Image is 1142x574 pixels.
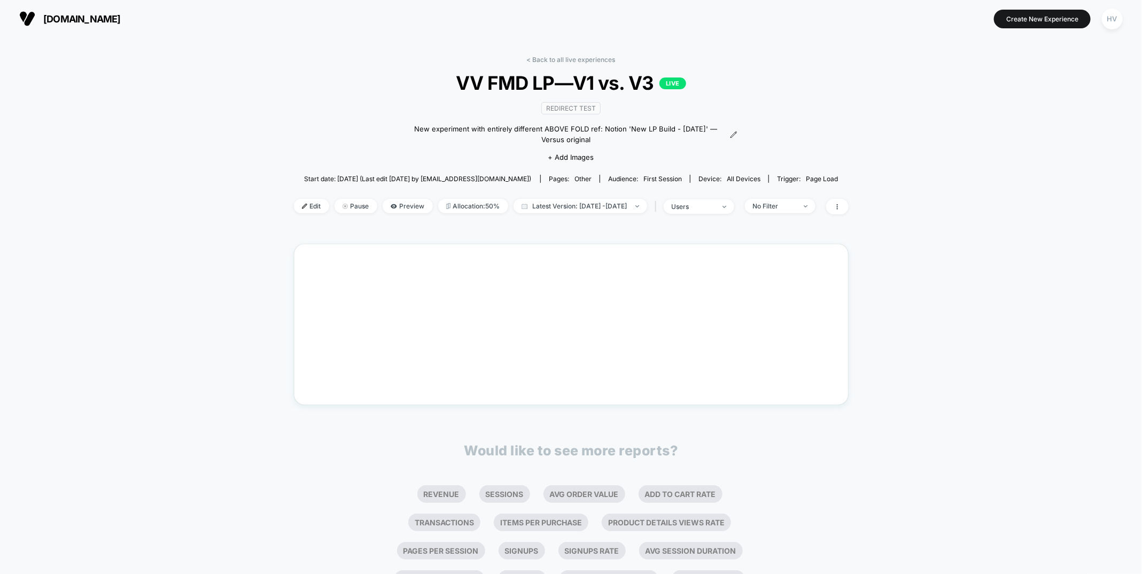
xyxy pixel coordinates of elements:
[514,199,647,213] span: Latest Version: [DATE] - [DATE]
[1102,9,1123,29] div: HV
[1099,8,1126,30] button: HV
[753,202,796,210] div: No Filter
[643,175,682,183] span: First Session
[994,10,1091,28] button: Create New Experience
[659,77,686,89] p: LIVE
[397,542,485,560] li: Pages Per Session
[405,124,727,145] span: New experiment with entirely different ABOVE FOLD ref: Notion 'New LP Build - [DATE]' — Versus or...
[804,205,807,207] img: end
[408,514,480,531] li: Transactions
[541,102,601,114] span: Redirect Test
[438,199,508,213] span: Allocation: 50%
[549,175,592,183] div: Pages:
[479,485,530,503] li: Sessions
[672,203,714,211] div: users
[499,542,545,560] li: Signups
[16,10,124,27] button: [DOMAIN_NAME]
[494,514,588,531] li: Items Per Purchase
[543,485,625,503] li: Avg Order Value
[417,485,466,503] li: Revenue
[19,11,35,27] img: Visually logo
[639,542,743,560] li: Avg Session Duration
[548,153,594,161] span: + Add Images
[652,199,664,214] span: |
[527,56,616,64] a: < Back to all live experiences
[302,204,307,209] img: edit
[464,443,678,459] p: Would like to see more reports?
[574,175,592,183] span: other
[639,485,723,503] li: Add To Cart Rate
[522,204,527,209] img: calendar
[777,175,838,183] div: Trigger:
[446,203,450,209] img: rebalance
[383,199,433,213] span: Preview
[294,199,329,213] span: Edit
[608,175,682,183] div: Audience:
[304,175,531,183] span: Start date: [DATE] (Last edit [DATE] by [EMAIL_ADDRESS][DOMAIN_NAME])
[321,72,820,94] span: VV FMD LP—V1 vs. V3
[806,175,838,183] span: Page Load
[335,199,377,213] span: Pause
[43,13,121,25] span: [DOMAIN_NAME]
[727,175,760,183] span: all devices
[690,175,768,183] span: Device:
[635,205,639,207] img: end
[343,204,348,209] img: end
[723,206,726,208] img: end
[558,542,626,560] li: Signups Rate
[602,514,731,531] li: Product Details Views Rate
